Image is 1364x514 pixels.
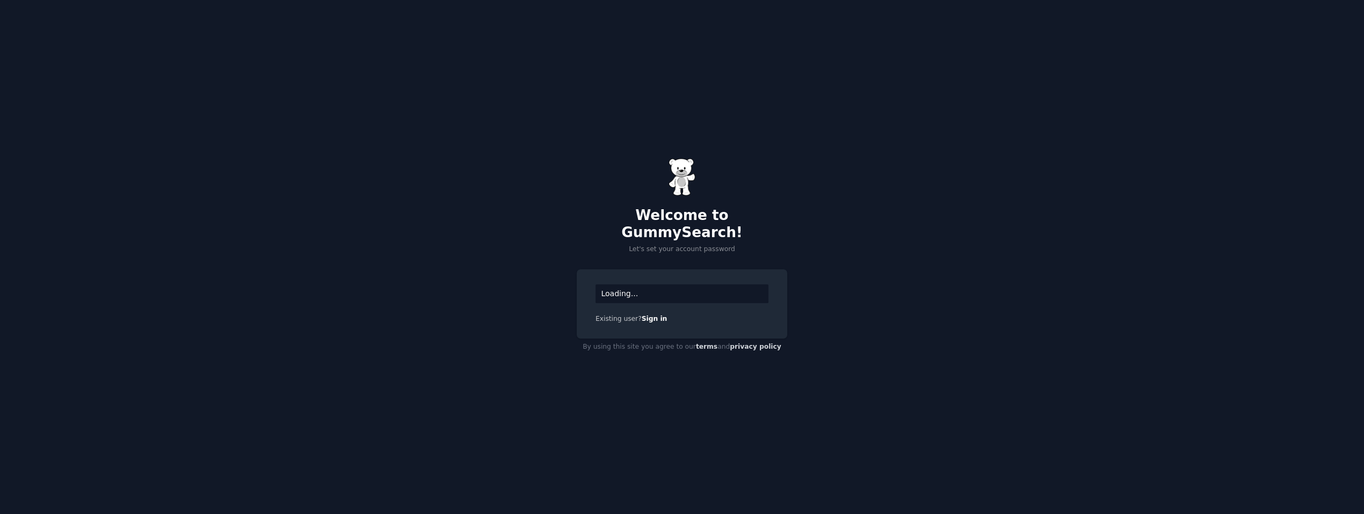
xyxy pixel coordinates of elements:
span: Existing user? [596,315,642,322]
p: Let's set your account password [577,245,787,254]
a: privacy policy [730,343,781,350]
div: Loading... [596,284,768,303]
div: By using this site you agree to our and [577,339,787,356]
a: Sign in [642,315,668,322]
h2: Welcome to GummySearch! [577,207,787,241]
a: terms [696,343,717,350]
img: Gummy Bear [669,158,695,196]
